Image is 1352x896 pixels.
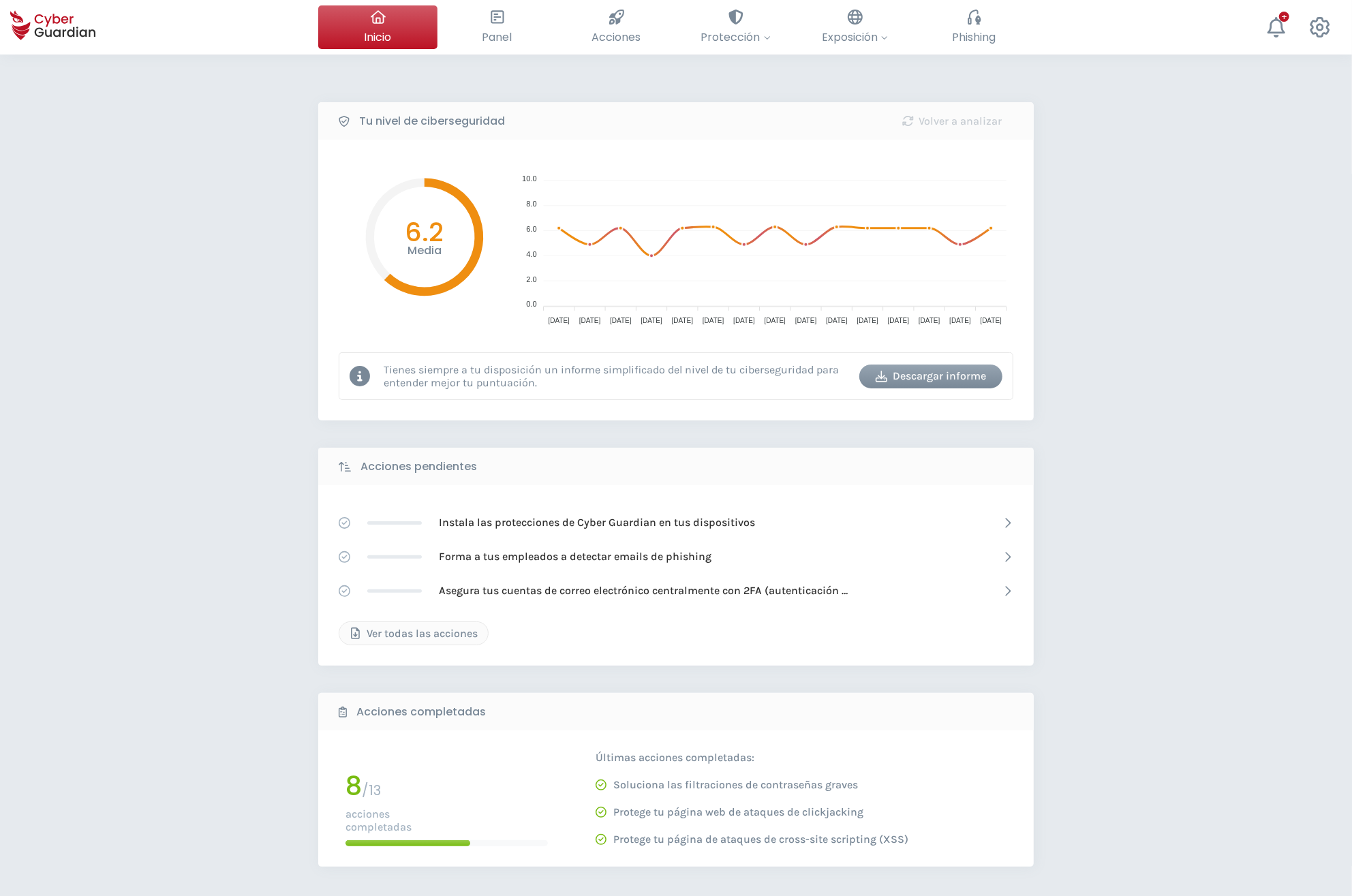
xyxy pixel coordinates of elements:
tspan: 2.0 [526,275,536,283]
tspan: 4.0 [526,250,536,258]
p: Tienes siempre a tu disposición un informe simplificado del nivel de tu ciberseguridad para enten... [384,363,849,389]
button: Ver todas las acciones [339,621,489,645]
button: Protección [676,5,795,49]
button: Acciones [557,5,676,49]
h1: 8 [345,773,362,799]
div: + [1279,12,1289,22]
span: Phishing [953,29,996,46]
span: Exposición [822,29,888,46]
p: completadas [345,820,548,833]
p: acciones [345,807,548,820]
tspan: [DATE] [981,317,1002,324]
p: Asegura tus cuentas de correo electrónico centralmente con 2FA (autenticación [PERSON_NAME] factor) [439,583,848,598]
tspan: 8.0 [526,200,536,208]
p: Instala las protecciones de Cyber Guardian en tus dispositivos [439,515,755,530]
span: Inicio [365,29,392,46]
button: Volver a analizar [880,109,1024,133]
b: Acciones pendientes [360,459,477,475]
span: Panel [482,29,512,46]
tspan: [DATE] [549,317,570,324]
span: Protección [701,29,771,46]
div: Ver todas las acciones [350,625,478,642]
tspan: [DATE] [641,317,662,324]
tspan: 0.0 [526,300,536,308]
div: Descargar informe [870,368,992,384]
button: Exposición [795,5,915,49]
p: Protege tu página web de ataques de clickjacking [613,805,863,819]
p: Últimas acciones completadas: [596,751,908,764]
tspan: [DATE] [733,317,755,324]
button: Inicio [318,5,437,49]
p: Forma a tus empleados a detectar emails de phishing [439,549,711,564]
tspan: [DATE] [579,317,601,324]
button: Descargar informe [859,365,1002,388]
tspan: [DATE] [610,317,632,324]
p: Protege tu página de ataques de cross-site scripting (XSS) [613,833,908,846]
tspan: 10.0 [522,175,536,183]
tspan: [DATE] [703,317,724,324]
tspan: [DATE] [949,317,971,324]
span: / 13 [362,781,381,800]
button: Phishing [915,5,1034,49]
div: Volver a analizar [891,113,1013,129]
p: Soluciona las filtraciones de contraseñas graves [613,778,858,792]
tspan: [DATE] [765,317,786,324]
tspan: [DATE] [857,317,878,324]
tspan: [DATE] [888,317,910,324]
button: Panel [437,5,557,49]
b: Tu nivel de ciberseguridad [359,113,505,129]
span: Acciones [592,29,641,46]
tspan: [DATE] [795,317,817,324]
tspan: [DATE] [919,317,940,324]
tspan: [DATE] [826,317,848,324]
b: Acciones completadas [356,704,486,720]
tspan: 6.0 [526,225,536,233]
tspan: [DATE] [672,317,694,324]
